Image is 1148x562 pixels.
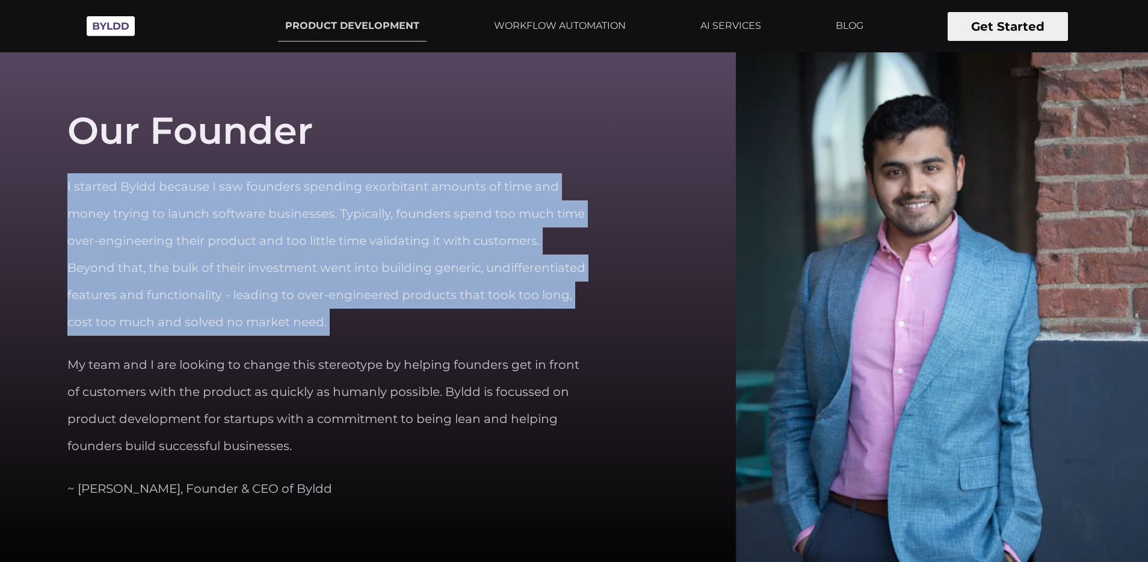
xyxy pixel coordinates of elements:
h2: Our Founder [67,110,313,152]
p: My team and I are looking to change this stereotype by helping founders get in front of customers... [67,351,588,460]
a: WORKFLOW AUTOMATION [487,11,633,41]
p: ~ [PERSON_NAME], Founder & CEO of Byldd [67,475,332,502]
img: Byldd - Product Development Company [81,10,141,43]
a: AI SERVICES [693,11,768,41]
button: Get Started [948,12,1068,41]
a: PRODUCT DEVELOPMENT [278,11,427,42]
a: BLOG [829,11,871,41]
p: I started Byldd because I saw founders spending exorbitant amounts of time and money trying to la... [67,173,588,336]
